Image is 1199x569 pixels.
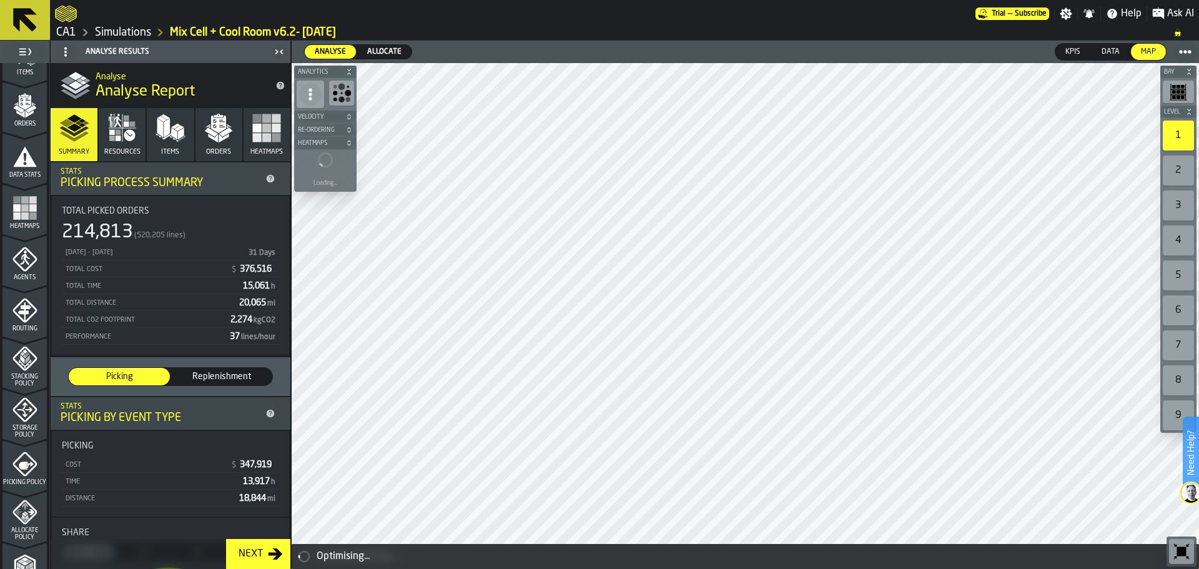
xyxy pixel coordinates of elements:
a: logo-header [55,2,77,25]
svg: Show Congestion [332,83,352,103]
div: Analyse Results [53,42,270,62]
div: 9 [1163,400,1194,430]
div: Title [62,528,279,538]
div: Title [62,206,279,216]
div: 2 [1163,156,1194,186]
label: button-toggle-Notifications [1078,7,1100,20]
span: kgCO2 [254,317,275,324]
span: 13,917 [243,477,277,486]
div: 5 [1163,260,1194,290]
label: button-toggle-Close me [270,44,288,59]
span: Heatmaps [250,148,283,156]
span: Orders [2,121,47,127]
div: 7 [1163,330,1194,360]
li: menu Items [2,31,47,81]
span: Help [1121,6,1142,21]
div: 1 [1163,121,1194,151]
div: Loading... [313,180,337,187]
button: button- [1160,106,1197,118]
span: Picking [74,370,165,383]
a: link-to-/wh/i/76e2a128-1b54-4d66-80d4-05ae4c277723/simulations/40f06750-88b4-47eb-a69e-888e6d669a9d [170,26,336,39]
li: menu Picking Policy [2,440,47,490]
span: Map [1136,46,1161,57]
span: Allocate Policy [2,527,47,541]
span: h [271,478,275,486]
span: Level [1162,109,1183,116]
div: Picking by event type [61,411,260,425]
div: Distance [64,495,234,503]
span: Resources [104,148,141,156]
div: button-toolbar-undefined [1160,118,1197,153]
span: Bay [1162,69,1183,76]
div: StatList-item-Total CO2 Footprint [62,311,279,328]
label: button-switch-multi-Map [1130,43,1167,61]
span: 376,516 [240,265,274,274]
span: Picking [62,441,94,451]
div: button-toolbar-undefined [1160,258,1197,293]
nav: Breadcrumb [55,25,1194,40]
div: 6 [1163,295,1194,325]
div: thumb [69,368,170,385]
div: stat-Picking [52,431,289,517]
div: thumb [357,45,412,59]
span: Total Picked Orders [62,206,149,216]
span: Replenishment [176,370,267,383]
button: button- [294,137,357,149]
div: StatList-item-Distance [62,490,279,507]
span: Analyse Report [96,82,195,102]
label: button-switch-multi-Picking [68,367,170,386]
span: 31 Days [249,249,275,257]
button: button-Next [226,539,290,569]
button: button- [294,66,357,78]
div: button-toolbar-undefined [1160,363,1197,398]
li: menu Heatmaps [2,184,47,234]
span: 15,061 [243,282,277,290]
label: button-toggle-Help [1101,6,1147,21]
label: button-switch-multi-Allocate [357,44,412,59]
div: button-toolbar-undefined [1160,293,1197,328]
div: Stats [61,167,260,176]
span: Subscribe [1015,9,1047,18]
div: stat-Total Picked Orders [52,196,289,355]
div: StatList-item-Total Distance [62,294,279,311]
h2: Sub Title [96,69,265,82]
span: $ [232,265,236,274]
div: Total Distance [64,299,234,307]
div: Total CO2 Footprint [64,316,225,324]
span: Share [62,528,89,538]
div: Next [234,547,268,562]
span: Items [2,69,47,76]
span: Agents [2,274,47,281]
li: menu Stacking Policy [2,338,47,388]
div: StatList-item-Performance [62,328,279,345]
div: button-toolbar-undefined [1160,328,1197,363]
div: StatList-item-8/1/2025 - 8/31/2025 [62,244,279,260]
li: menu Allocate Policy [2,492,47,542]
div: Stats [61,402,260,411]
span: Analyse [310,46,351,57]
span: 18,844 [239,494,277,503]
label: button-switch-multi-Replenishment [170,367,273,386]
span: Heatmaps [2,223,47,230]
label: Need Help? [1184,418,1198,488]
span: Data Stats [2,172,47,179]
div: Optimising... [317,549,1194,564]
span: Summary [59,148,89,156]
span: Picking Policy [2,479,47,486]
span: Routing [2,325,47,332]
div: thumb [1131,44,1166,60]
div: StatList-item-Total Time [62,277,279,294]
label: button-toggle-Toggle Full Menu [2,43,47,61]
div: button-toolbar-undefined [1160,188,1197,223]
label: button-switch-multi-KPIs [1055,43,1091,61]
div: button-toolbar-undefined [1167,537,1197,567]
div: StatList-item-Total Cost [62,260,279,277]
span: mi [267,300,275,307]
span: Velocity [295,114,343,121]
span: Heatmaps [295,140,343,147]
span: $ [232,461,236,470]
span: Items [161,148,179,156]
div: Performance [64,333,225,341]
